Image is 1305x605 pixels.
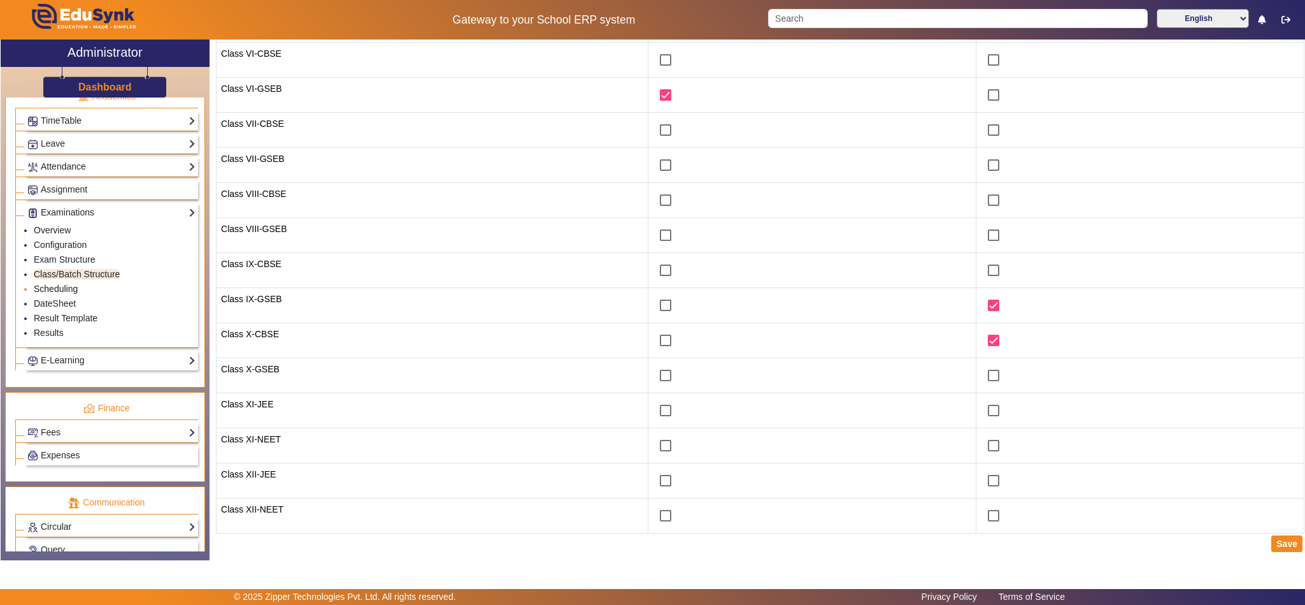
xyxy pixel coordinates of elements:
a: Terms of Service [992,588,1071,605]
a: DateSheet [34,298,76,309]
a: Administrator [1,40,210,67]
img: Support-tickets.png [28,546,38,555]
td: Class VIII-GSEB [217,218,648,253]
a: Dashboard [78,80,132,94]
td: Class XII-JEE [217,463,648,499]
button: Save [1271,536,1302,552]
td: Class X-CBSE [217,323,648,358]
input: Search [768,9,1148,28]
td: Class VI-GSEB [217,78,648,113]
p: Communication [15,496,198,509]
a: Assignment [27,182,196,197]
td: Class XI-JEE [217,393,648,428]
td: Class VII-CBSE [217,113,648,148]
span: Assignment [41,184,87,194]
a: Result Template [34,313,97,323]
td: Class XII-NEET [217,499,648,534]
td: Class VII-GSEB [217,148,648,183]
p: © 2025 Zipper Technologies Pvt. Ltd. All rights reserved. [234,590,456,604]
h2: Administrator [68,45,143,60]
td: Class X-GSEB [217,358,648,393]
a: Query [27,543,196,557]
a: Class/Batch Structure [34,269,120,279]
a: Results [34,328,64,338]
td: Class IX-GSEB [217,288,648,323]
span: Expenses [41,450,80,460]
img: Assignments.png [28,186,38,195]
img: Payroll.png [28,451,38,460]
a: Configuration [34,240,87,250]
a: Exam Structure [34,254,95,265]
a: Overview [34,225,71,235]
span: Query [41,544,65,555]
td: Class VIII-CBSE [217,183,648,218]
img: finance.png [83,403,95,414]
a: Expenses [27,448,196,463]
td: Class IX-CBSE [217,253,648,288]
h5: Gateway to your School ERP system [333,13,754,27]
img: communication.png [68,497,80,509]
td: Class VI-CBSE [217,43,648,78]
a: Scheduling [34,284,78,294]
td: Class XI-NEET [217,428,648,463]
p: Finance [15,402,198,415]
h3: Dashboard [78,81,132,93]
a: Privacy Policy [915,588,983,605]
